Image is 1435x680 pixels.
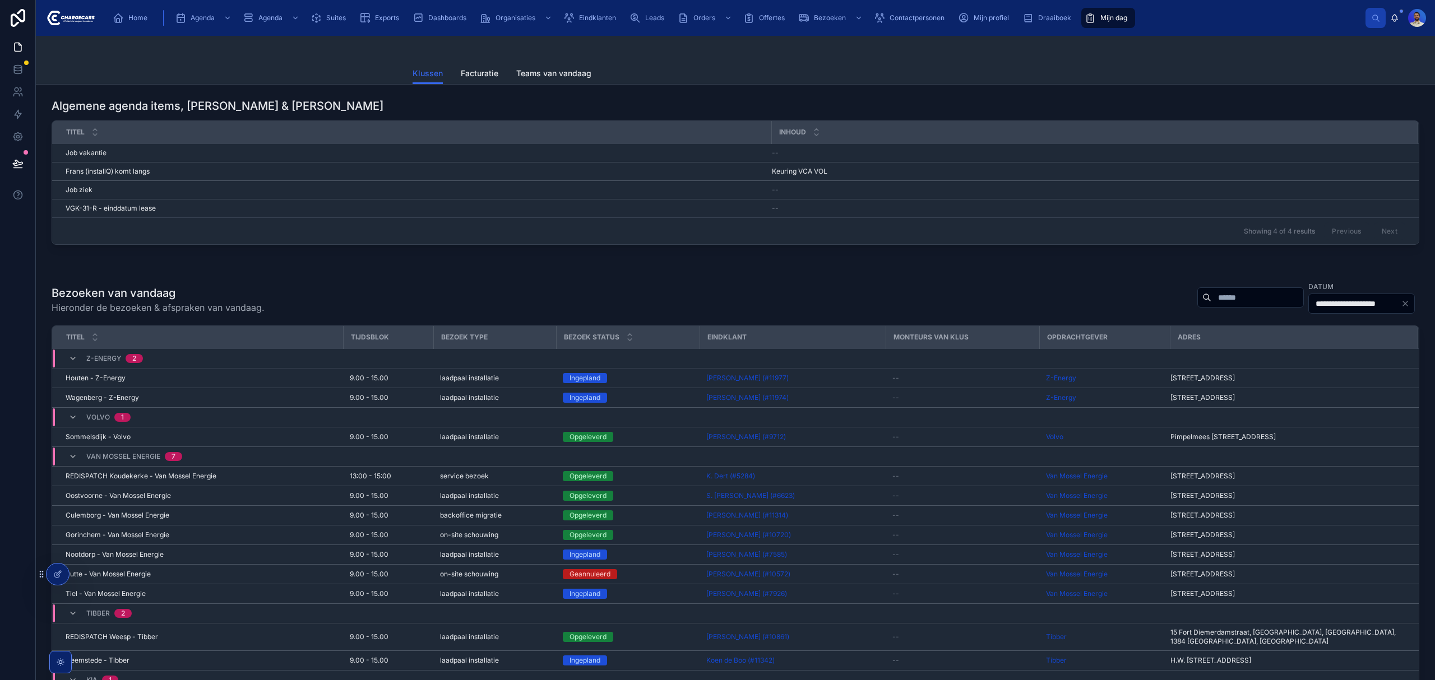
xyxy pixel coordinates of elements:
[375,13,399,22] span: Exports
[706,432,879,441] a: [PERSON_NAME] (#9712)
[892,656,899,665] span: --
[66,570,336,579] a: Putte - Van Mossel Energie
[772,185,779,194] span: --
[892,432,1033,441] a: --
[1046,570,1108,579] a: Van Mossel Energie
[1170,550,1404,559] a: [STREET_ADDRESS]
[351,333,389,342] span: Tijdsblok
[66,491,171,500] span: Oostvoorne - Van Mossel Energie
[1046,374,1163,383] a: Z-Energy
[892,589,899,598] span: --
[350,472,391,481] span: 13:00 - 15:00
[66,550,336,559] a: Nootdorp - Van Mossel Energie
[413,68,443,79] span: Klussen
[461,68,498,79] span: Facturatie
[706,530,791,539] span: [PERSON_NAME] (#10720)
[892,393,1033,402] a: --
[350,632,388,641] span: 9.00 - 15.00
[350,432,388,441] span: 9.00 - 15.00
[563,373,693,383] a: Ingepland
[892,511,899,520] span: --
[86,413,110,422] span: Volvo
[706,530,879,539] a: [PERSON_NAME] (#10720)
[1046,550,1108,559] a: Van Mossel Energie
[1170,530,1235,539] span: [STREET_ADDRESS]
[66,530,336,539] a: Gorinchem - Van Mossel Energie
[706,632,789,641] span: [PERSON_NAME] (#10861)
[563,589,693,599] a: Ingepland
[1046,374,1076,383] a: Z-Energy
[570,589,600,599] div: Ingepland
[45,9,95,27] img: App logo
[1170,491,1404,500] a: [STREET_ADDRESS]
[772,167,1404,176] a: Keuring VCA VOL
[476,8,558,28] a: Organisaties
[1046,472,1163,481] a: Van Mossel Energie
[570,471,607,481] div: Opgeleverd
[1170,656,1404,665] a: H.W. [STREET_ADDRESS]
[1244,227,1315,236] span: Showing 4 of 4 results
[563,491,693,501] a: Opgeleverd
[307,8,354,28] a: Suites
[1046,530,1108,539] span: Van Mossel Energie
[563,393,693,403] a: Ingepland
[674,8,738,28] a: Orders
[894,333,969,342] span: Monteurs van klus
[1046,656,1067,665] span: Tibber
[409,8,474,28] a: Dashboards
[86,354,121,363] span: Z-Energy
[350,530,388,539] span: 9.00 - 15.00
[892,491,1033,500] a: --
[172,452,175,461] div: 7
[1038,13,1071,22] span: Draaiboek
[570,530,607,540] div: Opgeleverd
[814,13,846,22] span: Bezoeken
[66,511,169,520] span: Culemborg - Van Mossel Energie
[706,550,787,559] a: [PERSON_NAME] (#7585)
[706,656,775,665] a: Koen de Boo (#11342)
[1046,491,1163,500] a: Van Mossel Energie
[121,609,125,618] div: 2
[326,13,346,22] span: Suites
[1047,333,1108,342] span: Opdrachtgever
[892,550,1033,559] a: --
[1170,432,1276,441] span: Pimpelmees [STREET_ADDRESS]
[706,589,787,598] a: [PERSON_NAME] (#7926)
[440,491,549,500] a: laadpaal installatie
[440,472,489,481] span: service bezoek
[892,472,899,481] span: --
[570,510,607,520] div: Opgeleverd
[66,204,156,213] span: VGK-31-R - einddatum lease
[570,393,600,403] div: Ingepland
[1170,628,1404,646] span: 15 Fort Diemerdamstraat, [GEOGRAPHIC_DATA], [GEOGRAPHIC_DATA], 1384 [GEOGRAPHIC_DATA], [GEOGRAPHI...
[66,656,336,665] a: Heemstede - Tibber
[1046,472,1108,481] span: Van Mossel Energie
[440,530,549,539] a: on-site schouwing
[1046,632,1067,641] a: Tibber
[66,374,126,383] span: Houten - Z-Energy
[66,491,336,500] a: Oostvoorne - Van Mossel Energie
[645,13,664,22] span: Leads
[706,374,879,383] a: [PERSON_NAME] (#11977)
[350,589,427,598] a: 9.00 - 15.00
[706,570,879,579] a: [PERSON_NAME] (#10572)
[413,63,443,85] a: Klussen
[706,432,786,441] span: [PERSON_NAME] (#9712)
[892,550,899,559] span: --
[66,632,158,641] span: REDISPATCH Weesp - Tibber
[1170,511,1235,520] span: [STREET_ADDRESS]
[66,148,765,157] a: Job vakantie
[772,204,1404,213] a: --
[516,63,591,86] a: Teams van vandaag
[563,432,693,442] a: Opgeleverd
[52,285,265,301] h1: Bezoeken van vandaag
[570,549,600,560] div: Ingepland
[121,413,124,422] div: 1
[350,656,388,665] span: 9.00 - 15.00
[740,8,793,28] a: Offertes
[1046,491,1108,500] span: Van Mossel Energie
[440,491,499,500] span: laadpaal installatie
[1046,511,1108,520] a: Van Mossel Energie
[1019,8,1079,28] a: Draaiboek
